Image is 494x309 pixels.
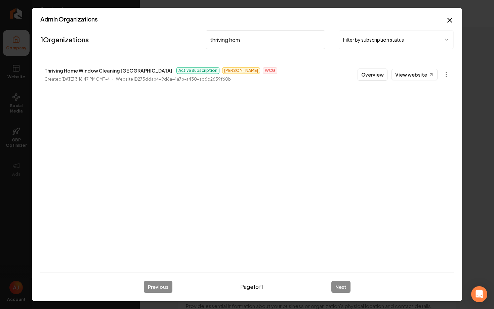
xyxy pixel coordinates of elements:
span: [PERSON_NAME] [222,67,260,74]
span: Active Subscription [176,67,219,74]
span: Page 1 of 1 [240,283,263,291]
button: Overview [358,69,387,81]
p: Created [44,76,110,83]
input: Search by name or ID [206,30,325,49]
h2: Admin Organizations [40,16,454,22]
p: Website ID 275ddab4-9d6a-4a7b-a430-ad6d2639f60b [116,76,231,83]
time: [DATE] 3:16:47 PM GMT-4 [61,77,110,82]
p: Thriving Home Window Cleaning [GEOGRAPHIC_DATA] [44,67,172,75]
a: View website [392,69,438,80]
a: 1Organizations [40,35,89,44]
span: WCG [263,67,277,74]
